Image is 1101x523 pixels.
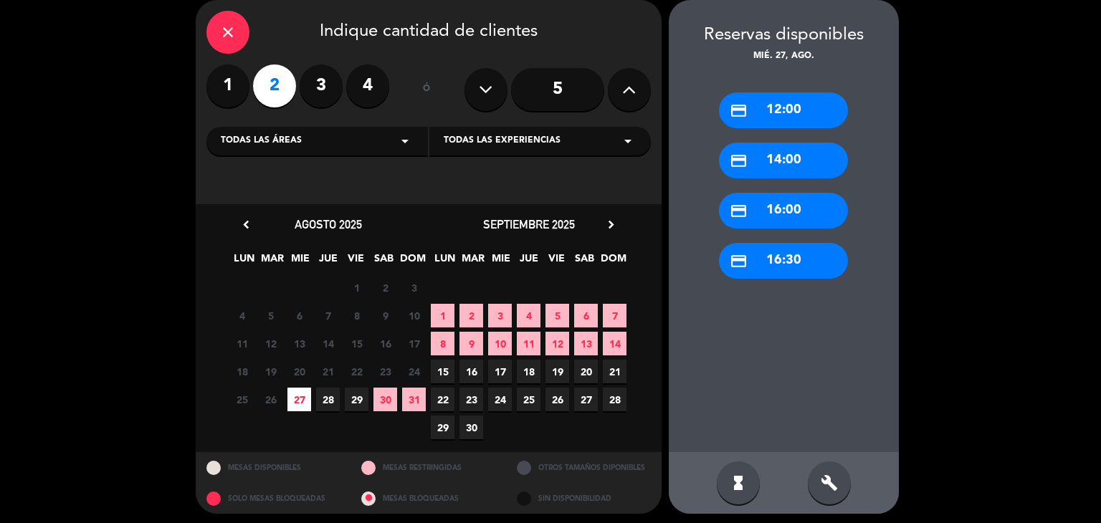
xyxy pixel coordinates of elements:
[206,64,249,107] label: 1
[459,360,483,383] span: 16
[719,193,848,229] div: 16:00
[345,332,368,355] span: 15
[402,332,426,355] span: 17
[517,388,540,411] span: 25
[488,332,512,355] span: 10
[619,133,637,150] i: arrow_drop_down
[545,332,569,355] span: 12
[196,483,351,514] div: SOLO MESAS BLOQUEADAS
[259,388,282,411] span: 26
[316,388,340,411] span: 28
[402,388,426,411] span: 31
[196,452,351,483] div: MESAS DISPONIBLES
[506,452,662,483] div: OTROS TAMAÑOS DIPONIBLES
[287,332,311,355] span: 13
[260,250,284,274] span: MAR
[300,64,343,107] label: 3
[459,332,483,355] span: 9
[316,360,340,383] span: 21
[259,304,282,327] span: 5
[345,360,368,383] span: 22
[287,304,311,327] span: 6
[373,388,397,411] span: 30
[601,250,624,274] span: DOM
[259,332,282,355] span: 12
[730,252,748,270] i: credit_card
[373,360,397,383] span: 23
[459,388,483,411] span: 23
[603,304,626,327] span: 7
[517,304,540,327] span: 4
[431,304,454,327] span: 1
[719,243,848,279] div: 16:30
[230,304,254,327] span: 4
[288,250,312,274] span: MIE
[545,250,568,274] span: VIE
[253,64,296,107] label: 2
[545,304,569,327] span: 5
[459,304,483,327] span: 2
[345,276,368,299] span: 1
[489,250,513,274] span: MIE
[517,332,540,355] span: 11
[483,217,575,231] span: septiembre 2025
[431,388,454,411] span: 22
[206,11,651,54] div: Indique cantidad de clientes
[372,250,396,274] span: SAB
[316,332,340,355] span: 14
[574,388,598,411] span: 27
[719,92,848,128] div: 12:00
[444,134,561,148] span: Todas las experiencias
[345,388,368,411] span: 29
[396,133,414,150] i: arrow_drop_down
[517,360,540,383] span: 18
[373,332,397,355] span: 16
[506,483,662,514] div: SIN DISPONIBILIDAD
[295,217,362,231] span: agosto 2025
[402,360,426,383] span: 24
[573,250,596,274] span: SAB
[316,304,340,327] span: 7
[402,304,426,327] span: 10
[232,250,256,274] span: LUN
[488,388,512,411] span: 24
[545,360,569,383] span: 19
[604,217,619,232] i: chevron_right
[431,360,454,383] span: 15
[230,388,254,411] span: 25
[239,217,254,232] i: chevron_left
[821,474,838,491] i: build
[346,64,389,107] label: 4
[373,304,397,327] span: 9
[402,276,426,299] span: 3
[461,250,485,274] span: MAR
[730,152,748,170] i: credit_card
[404,64,450,115] div: ó
[488,360,512,383] span: 17
[603,388,626,411] span: 28
[259,360,282,383] span: 19
[344,250,368,274] span: VIE
[603,332,626,355] span: 14
[719,143,848,178] div: 14:00
[459,416,483,439] span: 30
[517,250,540,274] span: JUE
[345,304,368,327] span: 8
[351,452,506,483] div: MESAS RESTRINGIDAS
[431,332,454,355] span: 8
[219,24,237,41] i: close
[351,483,506,514] div: MESAS BLOQUEADAS
[316,250,340,274] span: JUE
[230,360,254,383] span: 18
[287,388,311,411] span: 27
[545,388,569,411] span: 26
[730,202,748,220] i: credit_card
[669,49,899,64] div: mié. 27, ago.
[287,360,311,383] span: 20
[730,102,748,120] i: credit_card
[574,304,598,327] span: 6
[574,332,598,355] span: 13
[400,250,424,274] span: DOM
[488,304,512,327] span: 3
[230,332,254,355] span: 11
